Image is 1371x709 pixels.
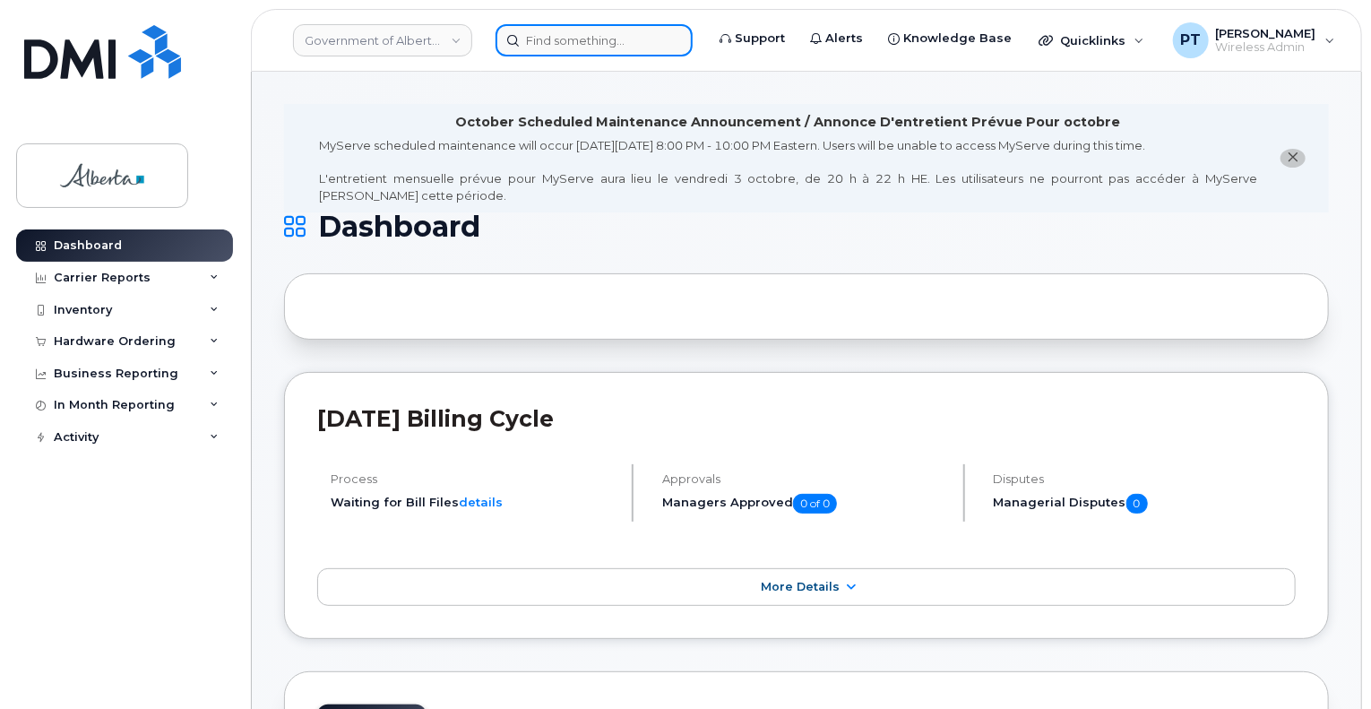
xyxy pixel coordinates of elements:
[1126,494,1148,514] span: 0
[1280,149,1306,168] button: close notification
[331,494,617,511] li: Waiting for Bill Files
[317,405,1296,432] h2: [DATE] Billing Cycle
[331,472,617,486] h4: Process
[994,472,1296,486] h4: Disputes
[761,580,840,593] span: More Details
[318,213,480,240] span: Dashboard
[456,113,1121,132] div: October Scheduled Maintenance Announcement / Annonce D'entretient Prévue Pour octobre
[319,137,1257,203] div: MyServe scheduled maintenance will occur [DATE][DATE] 8:00 PM - 10:00 PM Eastern. Users will be u...
[662,472,948,486] h4: Approvals
[793,494,837,514] span: 0 of 0
[459,495,503,509] a: details
[662,494,948,514] h5: Managers Approved
[994,494,1296,514] h5: Managerial Disputes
